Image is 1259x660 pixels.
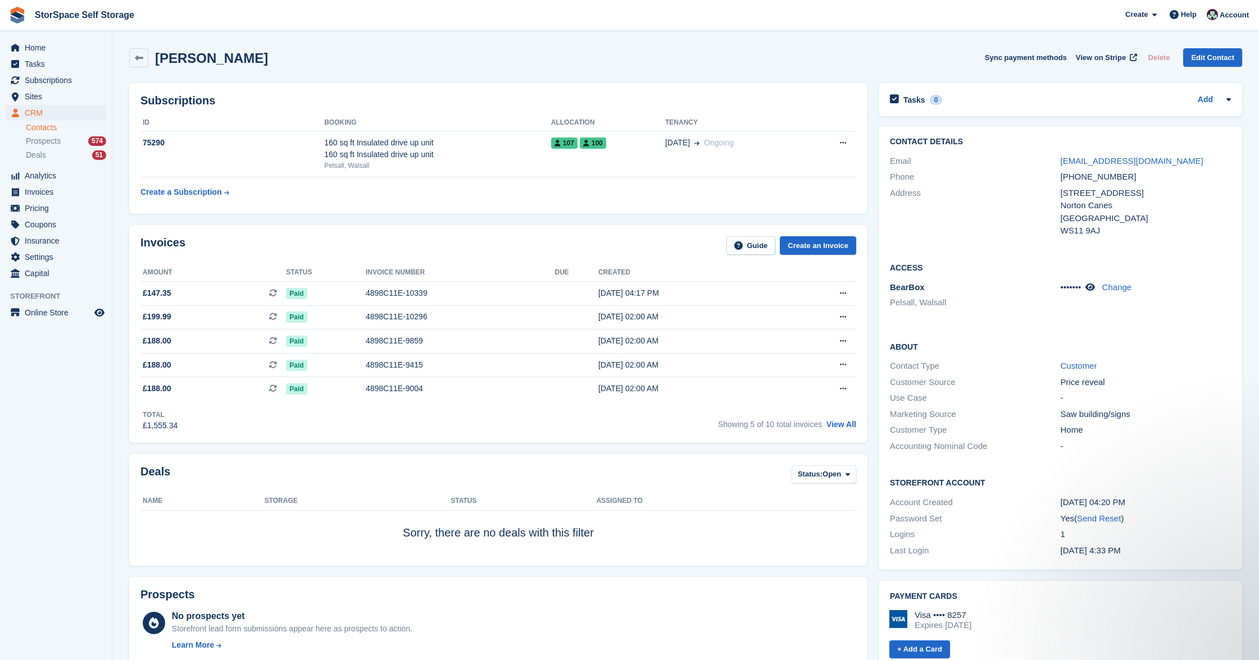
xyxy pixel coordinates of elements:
[1102,282,1132,292] a: Change
[140,465,170,486] h2: Deals
[6,305,106,320] a: menu
[1071,48,1139,67] a: View on Stripe
[6,184,106,200] a: menu
[665,114,807,132] th: Tenancy
[890,137,1231,146] h2: Contact Details
[598,359,784,371] div: [DATE] 02:00 AM
[6,200,106,216] a: menu
[890,187,1061,237] div: Address
[25,105,92,121] span: CRM
[26,150,46,161] span: Deals
[26,135,106,147] a: Prospects 574
[143,359,171,371] span: £188.00
[1077,514,1121,523] a: Send Reset
[6,233,106,249] a: menu
[1198,94,1213,107] a: Add
[798,469,822,480] span: Status:
[889,640,950,659] a: + Add a Card
[1125,9,1148,20] span: Create
[366,287,554,299] div: 4898C11E-10339
[890,544,1061,557] div: Last Login
[889,610,907,628] img: Visa Logo
[598,335,784,347] div: [DATE] 02:00 AM
[6,168,106,184] a: menu
[903,95,925,105] h2: Tasks
[140,492,265,510] th: Name
[598,264,784,282] th: Created
[140,182,229,203] a: Create a Subscription
[143,383,171,395] span: £188.00
[6,56,106,72] a: menu
[26,136,61,146] span: Prospects
[580,137,606,149] span: 100
[366,264,554,282] th: Invoice number
[1061,408,1231,421] div: Saw building/signs
[143,287,171,299] span: £147.35
[551,114,665,132] th: Allocation
[25,305,92,320] span: Online Store
[25,265,92,281] span: Capital
[890,592,1231,601] h2: Payment cards
[1061,224,1231,237] div: WS11 9AJ
[930,95,943,105] div: 0
[172,639,214,651] div: Learn More
[6,40,106,56] a: menu
[403,526,594,539] span: Sorry, there are no deals with this filter
[1061,376,1231,389] div: Price reveal
[25,184,92,200] span: Invoices
[890,171,1061,184] div: Phone
[93,306,106,319] a: Preview store
[286,311,307,323] span: Paid
[25,200,92,216] span: Pricing
[890,376,1061,389] div: Customer Source
[1074,514,1124,523] span: ( )
[551,137,578,149] span: 107
[30,6,139,24] a: StorSpace Self Storage
[286,288,307,299] span: Paid
[155,51,268,66] h2: [PERSON_NAME]
[140,264,286,282] th: Amount
[1061,187,1231,200] div: [STREET_ADDRESS]
[1061,512,1231,525] div: Yes
[140,114,324,132] th: ID
[1143,48,1174,67] button: Delete
[890,341,1231,352] h2: About
[286,383,307,395] span: Paid
[822,469,841,480] span: Open
[1076,52,1126,63] span: View on Stripe
[143,311,171,323] span: £199.99
[9,7,26,24] img: stora-icon-8386f47178a22dfd0bd8f6a31ec36ba5ce8667c1dd55bd0f319d3a0aa187defe.svg
[26,122,106,133] a: Contacts
[172,639,412,651] a: Learn More
[286,336,307,347] span: Paid
[140,137,324,149] div: 75290
[598,311,784,323] div: [DATE] 02:00 AM
[596,492,856,510] th: Assigned to
[915,610,971,620] div: Visa •••• 8257
[1061,546,1121,555] time: 2025-03-04 16:33:47 UTC
[890,512,1061,525] div: Password Set
[1061,440,1231,453] div: -
[890,155,1061,168] div: Email
[792,465,856,484] button: Status: Open
[25,40,92,56] span: Home
[1061,171,1231,184] div: [PHONE_NUMBER]
[6,105,106,121] a: menu
[451,492,596,510] th: Status
[25,233,92,249] span: Insurance
[6,249,106,265] a: menu
[554,264,598,282] th: Due
[726,236,776,255] a: Guide
[25,89,92,104] span: Sites
[1183,48,1242,67] a: Edit Contact
[665,137,690,149] span: [DATE]
[1220,10,1249,21] span: Account
[890,476,1231,488] h2: Storefront Account
[324,161,551,171] div: Pelsall, Walsall
[143,335,171,347] span: £188.00
[88,136,106,146] div: 574
[25,168,92,184] span: Analytics
[1207,9,1218,20] img: Ross Hadlington
[890,282,925,292] span: BearBox
[140,236,185,255] h2: Invoices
